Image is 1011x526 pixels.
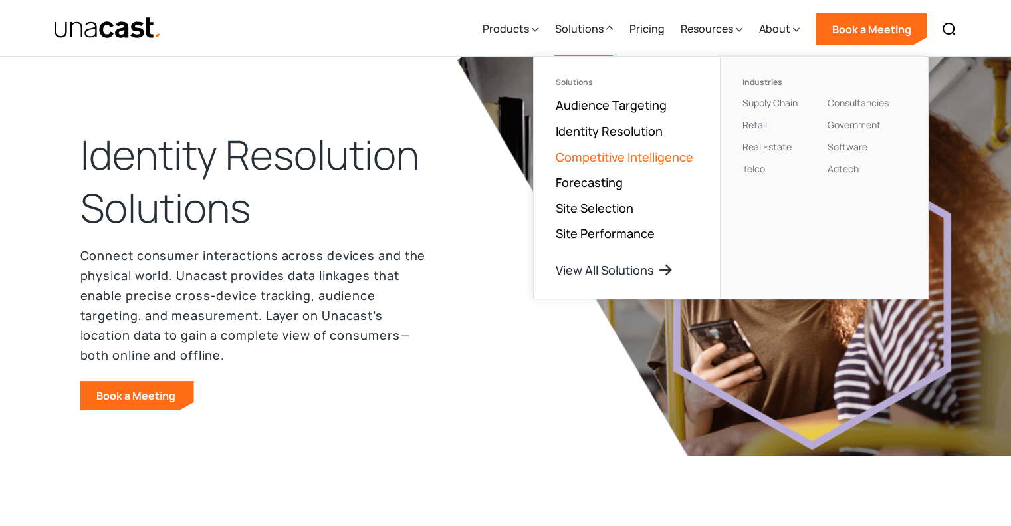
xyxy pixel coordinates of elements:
div: About [758,21,790,37]
div: Solutions [555,78,699,87]
div: Resources [680,2,742,57]
a: Identity Resolution [555,123,662,139]
div: About [758,2,800,57]
div: Resources [680,21,732,37]
a: Competitive Intelligence [555,149,693,165]
div: Industries [742,78,822,87]
a: Supply Chain [742,96,797,109]
nav: Solutions [533,56,929,299]
a: Audience Targeting [555,97,666,113]
a: Book a Meeting [80,381,194,410]
a: Retail [742,118,766,131]
a: Site Selection [555,200,633,216]
a: Government [827,118,880,131]
a: Adtech [827,162,858,175]
img: Unacast text logo [54,17,162,40]
a: Consultancies [827,96,888,109]
a: home [54,17,162,40]
a: Site Performance [555,225,654,241]
div: Solutions [554,21,603,37]
a: Real Estate [742,140,791,153]
a: View All Solutions [555,262,673,278]
div: Products [482,2,538,57]
p: Connect consumer interactions across devices and the physical world. Unacast provides data linkag... [80,245,426,365]
a: Software [827,140,867,153]
a: Pricing [629,2,664,57]
div: Products [482,21,528,37]
a: Book a Meeting [816,13,927,45]
img: Search icon [941,21,957,37]
div: Solutions [554,2,613,57]
a: Telco [742,162,764,175]
a: Forecasting [555,174,622,190]
h1: Identity Resolution Solutions [80,128,463,235]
